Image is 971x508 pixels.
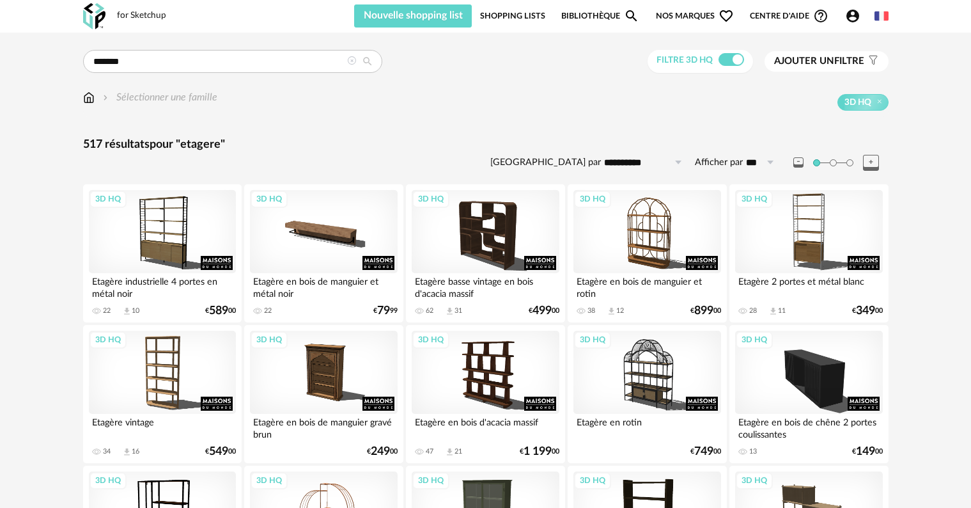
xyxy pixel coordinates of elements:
[132,447,139,456] div: 16
[205,306,236,315] div: € 00
[735,414,882,440] div: Etagère en bois de chêne 2 portes coulissantes
[205,447,236,456] div: € 00
[83,325,242,463] a: 3D HQ Etagère vintage 34 Download icon 16 €54900
[209,447,228,456] span: 549
[412,273,559,299] div: Etagère basse vintage en bois d'acacia massif
[89,273,236,299] div: Etagère industrielle 4 portes en métal noir
[694,447,713,456] span: 749
[719,8,734,24] span: Heart Outline icon
[656,4,734,28] span: Nos marques
[736,191,773,207] div: 3D HQ
[100,90,111,105] img: svg+xml;base64,PHN2ZyB3aWR0aD0iMTYiIGhlaWdodD0iMTYiIHZpZXdCb3g9IjAgMCAxNiAxNiIgZmlsbD0ibm9uZSIgeG...
[778,306,786,315] div: 11
[83,3,105,29] img: OXP
[774,55,864,68] span: filtre
[89,414,236,440] div: Etagère vintage
[856,447,875,456] span: 149
[573,273,720,299] div: Etagère en bois de manguier et rotin
[574,331,611,348] div: 3D HQ
[244,325,403,463] a: 3D HQ Etagère en bois de manguier gravé brun €24900
[117,10,166,22] div: for Sketchup
[371,447,390,456] span: 249
[765,51,889,72] button: Ajouter unfiltre Filter icon
[103,447,111,456] div: 34
[364,10,463,20] span: Nouvelle shopping list
[656,56,713,65] span: Filtre 3D HQ
[624,8,639,24] span: Magnify icon
[695,157,743,169] label: Afficher par
[852,447,883,456] div: € 00
[735,273,882,299] div: Etagère 2 portes et métal blanc
[412,191,449,207] div: 3D HQ
[844,97,871,108] span: 3D HQ
[412,414,559,440] div: Etagère en bois d'acacia massif
[251,331,288,348] div: 3D HQ
[412,472,449,489] div: 3D HQ
[89,472,127,489] div: 3D HQ
[251,191,288,207] div: 3D HQ
[845,8,866,24] span: Account Circle icon
[529,306,559,315] div: € 00
[373,306,398,315] div: € 99
[454,306,462,315] div: 31
[209,306,228,315] span: 589
[845,8,860,24] span: Account Circle icon
[574,191,611,207] div: 3D HQ
[445,306,454,316] span: Download icon
[573,414,720,440] div: Etagère en rotin
[122,447,132,457] span: Download icon
[694,306,713,315] span: 899
[587,306,595,315] div: 38
[122,306,132,316] span: Download icon
[750,8,828,24] span: Centre d'aideHelp Circle Outline icon
[561,4,639,28] a: BibliothèqueMagnify icon
[768,306,778,316] span: Download icon
[690,306,721,315] div: € 00
[813,8,828,24] span: Help Circle Outline icon
[244,184,403,322] a: 3D HQ Etagère en bois de manguier et métal noir 22 €7999
[251,472,288,489] div: 3D HQ
[616,306,624,315] div: 12
[729,184,888,322] a: 3D HQ Etagère 2 portes et métal blanc 28 Download icon 11 €34900
[412,331,449,348] div: 3D HQ
[426,447,433,456] div: 47
[250,273,397,299] div: Etagère en bois de manguier et métal noir
[89,191,127,207] div: 3D HQ
[264,306,272,315] div: 22
[354,4,472,28] button: Nouvelle shopping list
[406,325,564,463] a: 3D HQ Etagère en bois d'acacia massif 47 Download icon 21 €1 19900
[83,90,95,105] img: svg+xml;base64,PHN2ZyB3aWR0aD0iMTYiIGhlaWdodD0iMTciIHZpZXdCb3g9IjAgMCAxNiAxNyIgZmlsbD0ibm9uZSIgeG...
[524,447,552,456] span: 1 199
[100,90,217,105] div: Sélectionner une famille
[520,447,559,456] div: € 00
[568,325,726,463] a: 3D HQ Etagère en rotin €74900
[445,447,454,457] span: Download icon
[150,139,225,150] span: pour "etagere"
[574,472,611,489] div: 3D HQ
[774,56,834,66] span: Ajouter un
[250,414,397,440] div: Etagère en bois de manguier gravé brun
[426,306,433,315] div: 62
[490,157,601,169] label: [GEOGRAPHIC_DATA] par
[103,306,111,315] div: 22
[532,306,552,315] span: 499
[736,472,773,489] div: 3D HQ
[864,55,879,68] span: Filter icon
[454,447,462,456] div: 21
[856,306,875,315] span: 349
[367,447,398,456] div: € 00
[729,325,888,463] a: 3D HQ Etagère en bois de chêne 2 portes coulissantes 13 €14900
[874,9,889,23] img: fr
[736,331,773,348] div: 3D HQ
[749,306,757,315] div: 28
[377,306,390,315] span: 79
[83,138,889,152] div: 517 résultats
[132,306,139,315] div: 10
[83,184,242,322] a: 3D HQ Etagère industrielle 4 portes en métal noir 22 Download icon 10 €58900
[852,306,883,315] div: € 00
[568,184,726,322] a: 3D HQ Etagère en bois de manguier et rotin 38 Download icon 12 €89900
[406,184,564,322] a: 3D HQ Etagère basse vintage en bois d'acacia massif 62 Download icon 31 €49900
[480,4,545,28] a: Shopping Lists
[690,447,721,456] div: € 00
[749,447,757,456] div: 13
